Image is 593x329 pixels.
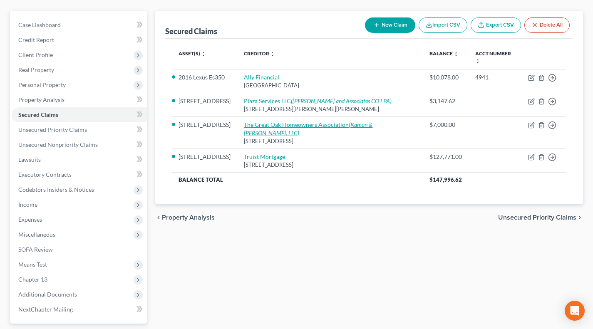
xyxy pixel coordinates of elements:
[365,17,415,33] button: New Claim
[18,171,72,178] span: Executory Contracts
[498,214,583,221] button: Unsecured Priority Claims chevron_right
[18,36,54,43] span: Credit Report
[419,17,467,33] button: Import CSV
[155,214,162,221] i: chevron_left
[12,32,147,47] a: Credit Report
[179,97,231,105] li: [STREET_ADDRESS]
[244,82,416,89] div: [GEOGRAPHIC_DATA]
[475,59,480,64] i: unfold_more
[12,152,147,167] a: Lawsuits
[165,26,217,36] div: Secured Claims
[18,216,42,223] span: Expenses
[18,21,61,28] span: Case Dashboard
[244,161,416,169] div: [STREET_ADDRESS]
[18,51,53,58] span: Client Profile
[179,73,231,82] li: 2016 Lexus Es350
[18,66,54,73] span: Real Property
[429,121,462,129] div: $7,000.00
[201,52,206,57] i: unfold_more
[12,242,147,257] a: SOFA Review
[565,301,585,321] div: Open Intercom Messenger
[179,50,206,57] a: Asset(s) unfold_more
[18,261,47,268] span: Means Test
[18,246,53,253] span: SOFA Review
[179,153,231,161] li: [STREET_ADDRESS]
[18,111,58,118] span: Secured Claims
[244,74,279,81] a: Ally Financial
[475,73,515,82] div: 4941
[475,50,511,64] a: Acct Number unfold_more
[12,17,147,32] a: Case Dashboard
[576,214,583,221] i: chevron_right
[18,231,55,238] span: Miscellaneous
[429,153,462,161] div: $127,771.00
[471,17,521,33] a: Export CSV
[18,186,94,193] span: Codebtors Insiders & Notices
[498,214,576,221] span: Unsecured Priority Claims
[244,97,392,104] a: Plaza Services LLC([PERSON_NAME] and Associates CO LPA)
[524,17,570,33] button: Delete All
[429,97,462,105] div: $3,147.62
[172,172,423,187] th: Balance Total
[270,52,275,57] i: unfold_more
[244,50,275,57] a: Creditor unfold_more
[18,81,66,88] span: Personal Property
[244,137,416,145] div: [STREET_ADDRESS]
[454,52,459,57] i: unfold_more
[12,92,147,107] a: Property Analysis
[429,73,462,82] div: $10,078.00
[244,121,372,136] a: The Great Oak Homeowners Association(Kaman & [PERSON_NAME], LLC)
[18,96,65,103] span: Property Analysis
[12,167,147,182] a: Executory Contracts
[18,201,37,208] span: Income
[18,276,47,283] span: Chapter 13
[429,50,459,57] a: Balance unfold_more
[162,214,215,221] span: Property Analysis
[429,176,462,183] span: $147,996.62
[155,214,215,221] button: chevron_left Property Analysis
[244,153,285,160] a: Truist Mortgage
[12,107,147,122] a: Secured Claims
[12,122,147,137] a: Unsecured Priority Claims
[18,141,98,148] span: Unsecured Nonpriority Claims
[12,137,147,152] a: Unsecured Nonpriority Claims
[18,156,41,163] span: Lawsuits
[291,97,392,104] i: ([PERSON_NAME] and Associates CO LPA)
[18,126,87,133] span: Unsecured Priority Claims
[179,121,231,129] li: [STREET_ADDRESS]
[244,105,416,113] div: [STREET_ADDRESS][PERSON_NAME][PERSON_NAME]
[18,291,77,298] span: Additional Documents
[18,306,73,313] span: NextChapter Mailing
[244,121,372,136] i: (Kaman & [PERSON_NAME], LLC)
[12,302,147,317] a: NextChapter Mailing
